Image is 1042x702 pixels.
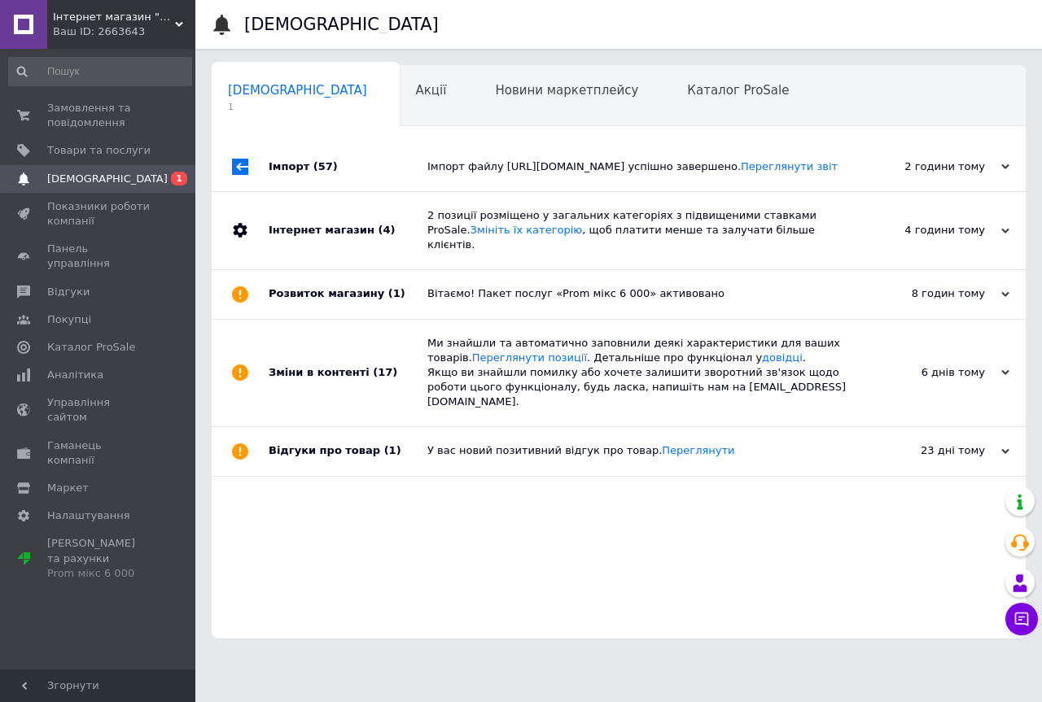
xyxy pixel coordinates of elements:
[47,242,151,271] span: Панель управління
[378,224,395,236] span: (4)
[313,160,338,172] span: (57)
[472,351,587,364] a: Переглянути позиції
[762,351,803,364] a: довідці
[47,566,151,581] div: Prom мікс 6 000
[847,159,1009,174] div: 2 години тому
[47,199,151,229] span: Показники роботи компанії
[8,57,192,86] input: Пошук
[427,336,847,410] div: Ми знайшли та автоматично заповнили деякі характеристики для ваших товарів. . Детальніше про функ...
[471,224,583,236] a: Змініть їх категорію
[47,172,168,186] span: [DEMOGRAPHIC_DATA]
[269,320,427,426] div: Зміни в контенті
[269,142,427,191] div: Імпорт
[47,285,90,299] span: Відгуки
[416,83,447,98] span: Акції
[47,340,135,355] span: Каталог ProSale
[244,15,439,34] h1: [DEMOGRAPHIC_DATA]
[427,286,847,301] div: Вітаємо! Пакет послуг «Prom мікс 6 000» активовано
[47,508,130,523] span: Налаштування
[47,101,151,130] span: Замовлення та повідомлення
[373,366,397,378] span: (17)
[228,101,367,113] span: 1
[53,10,175,24] span: Інтернет магазин "АВТОКУШ"
[427,159,847,174] div: Імпорт файлу [URL][DOMAIN_NAME] успішно завершено.
[47,481,89,495] span: Маркет
[741,160,838,172] a: Переглянути звіт
[847,223,1009,238] div: 4 години тому
[384,444,401,456] span: (1)
[228,83,367,98] span: [DEMOGRAPHIC_DATA]
[47,395,151,425] span: Управління сайтом
[427,208,847,253] div: 2 позиції розміщено у загальних категоріях з підвищеними ставками ProSale. , щоб платити менше та...
[47,312,91,327] span: Покупці
[662,444,734,456] a: Переглянути
[47,438,151,468] span: Гаманець компанії
[847,286,1009,301] div: 8 годин тому
[388,287,405,299] span: (1)
[495,83,638,98] span: Новини маркетплейсу
[269,427,427,476] div: Відгуки про товар
[847,365,1009,380] div: 6 днів тому
[1005,603,1038,635] button: Чат з покупцем
[47,368,103,382] span: Аналітика
[427,443,847,458] div: У вас новий позитивний відгук про товар.
[47,143,151,158] span: Товари та послуги
[171,172,187,185] span: 1
[269,192,427,269] div: Інтернет магазин
[687,83,789,98] span: Каталог ProSale
[269,270,427,319] div: Розвиток магазину
[53,24,195,39] div: Ваш ID: 2663643
[847,443,1009,458] div: 23 дні тому
[47,536,151,581] span: [PERSON_NAME] та рахунки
